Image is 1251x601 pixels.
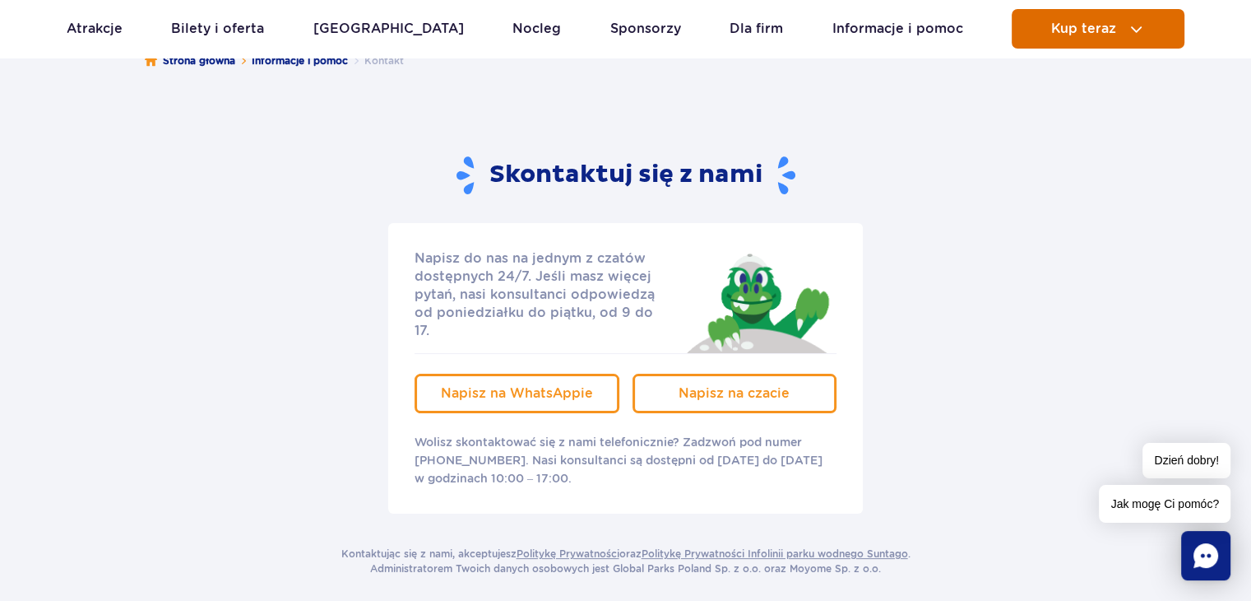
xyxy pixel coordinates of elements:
[441,385,593,401] span: Napisz na WhatsAppie
[415,374,619,413] a: Napisz na WhatsAppie
[348,53,404,69] li: Kontakt
[610,9,681,49] a: Sponsorzy
[676,249,836,353] img: Jay
[252,53,348,69] a: Informacje i pomoc
[67,9,123,49] a: Atrakcje
[415,433,836,487] p: Wolisz skontaktować się z nami telefonicznie? Zadzwoń pod numer [PHONE_NUMBER]. Nasi konsultanci ...
[1012,9,1184,49] button: Kup teraz
[679,385,790,401] span: Napisz na czacie
[832,9,963,49] a: Informacje i pomoc
[171,9,264,49] a: Bilety i oferta
[145,53,235,69] a: Strona główna
[341,547,910,576] p: Kontaktując się z nami, akceptujesz oraz . Administratorem Twoich danych osobowych jest Global Pa...
[1181,531,1230,580] div: Chat
[1051,21,1116,36] span: Kup teraz
[1099,485,1230,523] span: Jak mogę Ci pomóc?
[456,155,795,197] h2: Skontaktuj się z nami
[415,249,671,340] p: Napisz do nas na jednym z czatów dostępnych 24/7. Jeśli masz więcej pytań, nasi konsultanci odpow...
[512,9,561,49] a: Nocleg
[730,9,783,49] a: Dla firm
[313,9,464,49] a: [GEOGRAPHIC_DATA]
[517,547,619,560] a: Politykę Prywatności
[1142,443,1230,478] span: Dzień dobry!
[632,374,837,413] a: Napisz na czacie
[642,547,908,560] a: Politykę Prywatności Infolinii parku wodnego Suntago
